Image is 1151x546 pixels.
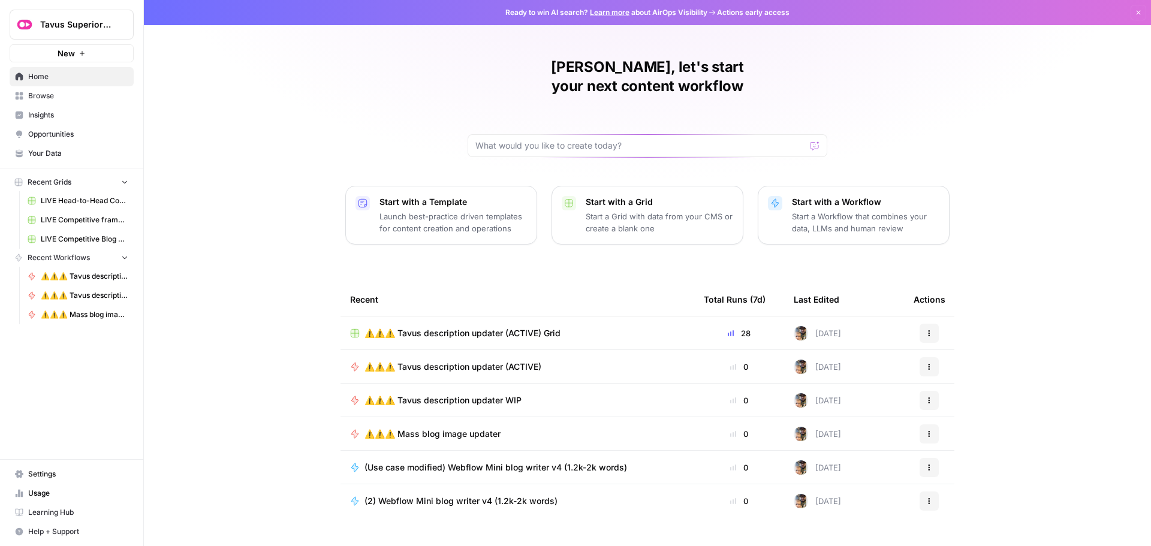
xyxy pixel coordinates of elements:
span: ⚠️⚠️⚠️ Mass blog image updater [41,309,128,320]
div: 0 [704,394,775,406]
img: 75men5xajoha24slrmvs4mz46cue [794,427,808,441]
span: LIVE Competitive Blog Writer Grid [41,234,128,245]
div: Last Edited [794,283,839,316]
img: Tavus Superiority Logo [14,14,35,35]
div: 0 [704,428,775,440]
button: Start with a TemplateLaunch best-practice driven templates for content creation and operations [345,186,537,245]
a: Learn more [590,8,629,17]
input: What would you like to create today? [475,140,805,152]
a: Browse [10,86,134,105]
a: ⚠️⚠️⚠️ Mass blog image updater [350,428,685,440]
span: Opportunities [28,129,128,140]
a: Home [10,67,134,86]
span: New [58,47,75,59]
button: Recent Workflows [10,249,134,267]
span: (2) Webflow Mini blog writer v4 (1.2k-2k words) [364,495,558,507]
div: [DATE] [794,427,841,441]
a: ⚠️⚠️⚠️ Tavus description updater WIP [350,394,685,406]
span: ⚠️⚠️⚠️ Tavus description updater (ACTIVE) [364,361,541,373]
span: Tavus Superiority [40,19,113,31]
span: Ready to win AI search? about AirOps Visibility [505,7,707,18]
span: Settings [28,469,128,479]
p: Start with a Grid [586,196,733,208]
a: (Use case modified) Webflow Mini blog writer v4 (1.2k-2k words) [350,461,685,473]
button: Start with a GridStart a Grid with data from your CMS or create a blank one [552,186,743,245]
div: 28 [704,327,775,339]
img: 75men5xajoha24slrmvs4mz46cue [794,460,808,475]
span: Help + Support [28,526,128,537]
span: Home [28,71,128,82]
span: LIVE Competitive framed blog writer v7 Grid [41,215,128,225]
span: Browse [28,91,128,101]
img: 75men5xajoha24slrmvs4mz46cue [794,494,808,508]
a: LIVE Head-to-Head Comparison Writer Grid [22,191,134,210]
button: Workspace: Tavus Superiority [10,10,134,40]
a: LIVE Competitive framed blog writer v7 Grid [22,210,134,230]
span: Recent Grids [28,177,71,188]
a: ⚠️⚠️⚠️ Tavus description updater (ACTIVE) [350,361,685,373]
span: ⚠️⚠️⚠️ Tavus description updater WIP [364,394,522,406]
div: [DATE] [794,460,841,475]
span: ⚠️⚠️⚠️ Mass blog image updater [364,428,501,440]
div: Recent [350,283,685,316]
a: Learning Hub [10,503,134,522]
div: 0 [704,461,775,473]
p: Start a Grid with data from your CMS or create a blank one [586,210,733,234]
span: ⚠️⚠️⚠️ Tavus description updater WIP [41,271,128,282]
a: LIVE Competitive Blog Writer Grid [22,230,134,249]
div: [DATE] [794,360,841,374]
h1: [PERSON_NAME], let's start your next content workflow [468,58,827,96]
span: ⚠️⚠️⚠️ Tavus description updater (ACTIVE) Grid [364,327,561,339]
div: [DATE] [794,393,841,408]
a: ⚠️⚠️⚠️ Tavus description updater WIP [22,267,134,286]
a: Settings [10,464,134,484]
img: 75men5xajoha24slrmvs4mz46cue [794,360,808,374]
p: Launch best-practice driven templates for content creation and operations [379,210,527,234]
div: Total Runs (7d) [704,283,766,316]
p: Start with a Template [379,196,527,208]
span: LIVE Head-to-Head Comparison Writer Grid [41,195,128,206]
button: New [10,44,134,62]
img: 75men5xajoha24slrmvs4mz46cue [794,393,808,408]
a: Opportunities [10,125,134,144]
a: (2) Webflow Mini blog writer v4 (1.2k-2k words) [350,495,685,507]
p: Start with a Workflow [792,196,939,208]
span: Usage [28,488,128,499]
a: Insights [10,105,134,125]
span: (Use case modified) Webflow Mini blog writer v4 (1.2k-2k words) [364,461,627,473]
a: ⚠️⚠️⚠️ Mass blog image updater [22,305,134,324]
a: Usage [10,484,134,503]
a: ⚠️⚠️⚠️ Tavus description updater (ACTIVE) [22,286,134,305]
p: Start a Workflow that combines your data, LLMs and human review [792,210,939,234]
span: Recent Workflows [28,252,90,263]
span: ⚠️⚠️⚠️ Tavus description updater (ACTIVE) [41,290,128,301]
img: 75men5xajoha24slrmvs4mz46cue [794,326,808,340]
span: Your Data [28,148,128,159]
a: Your Data [10,144,134,163]
button: Help + Support [10,522,134,541]
span: Insights [28,110,128,120]
span: Learning Hub [28,507,128,518]
button: Recent Grids [10,173,134,191]
span: Actions early access [717,7,790,18]
div: [DATE] [794,326,841,340]
div: 0 [704,495,775,507]
div: [DATE] [794,494,841,508]
a: ⚠️⚠️⚠️ Tavus description updater (ACTIVE) Grid [350,327,685,339]
button: Start with a WorkflowStart a Workflow that combines your data, LLMs and human review [758,186,950,245]
div: 0 [704,361,775,373]
div: Actions [914,283,945,316]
